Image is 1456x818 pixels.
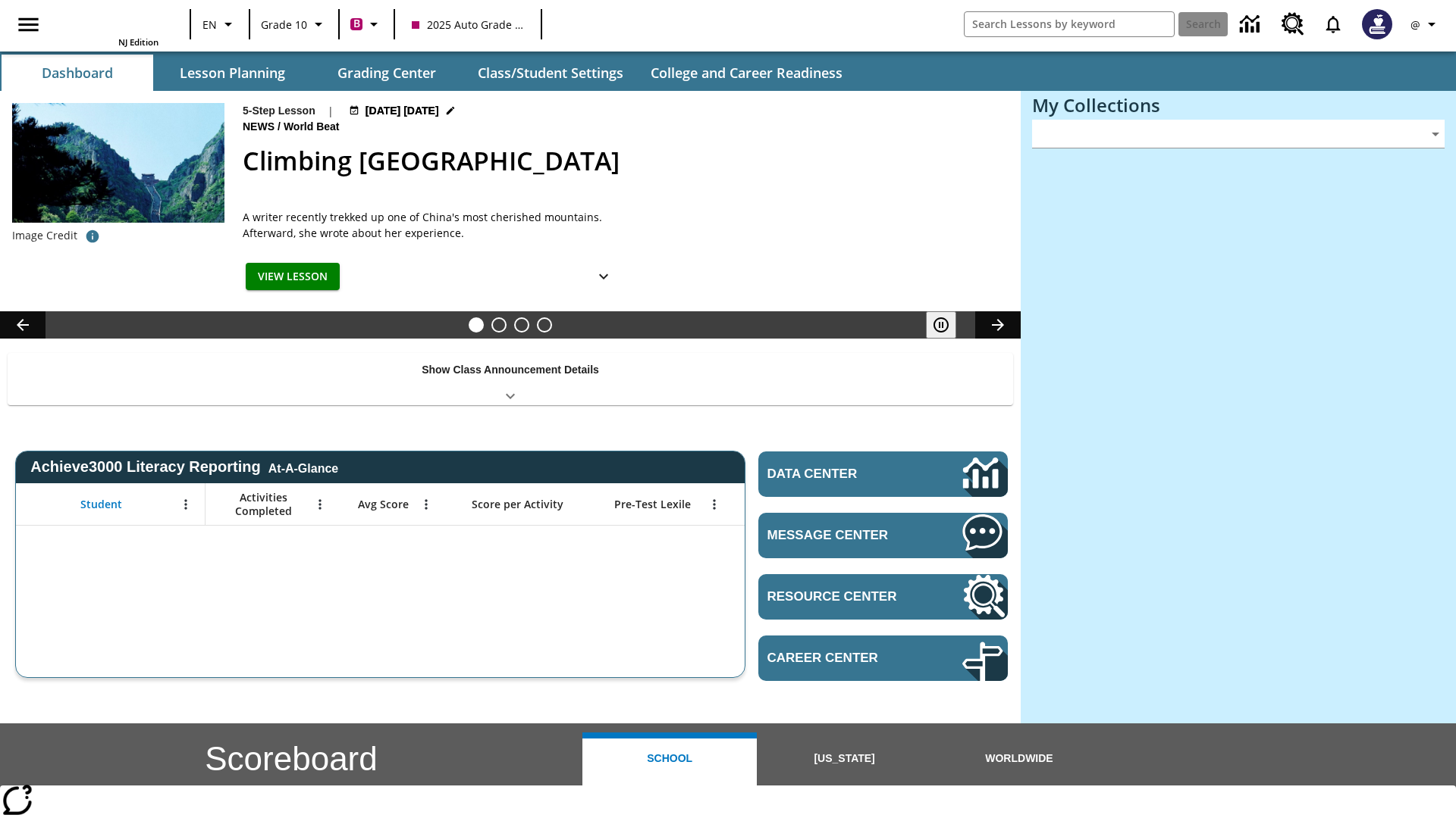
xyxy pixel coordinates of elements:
[757,732,931,785] button: [US_STATE]
[758,635,1008,681] a: Career Center
[202,17,217,33] span: EN
[268,459,338,476] div: At-A-Glance
[975,311,1021,339] button: Lesson carousel, Next
[60,5,158,48] div: Home
[639,55,855,91] button: College and Career Readiness
[537,317,552,333] button: Slide 4 Career Lesson
[243,119,278,136] span: News
[353,14,360,33] span: B
[422,362,599,378] p: Show Class Announcement Details
[588,263,619,291] button: Show Details
[8,353,1013,405] div: Show Class Announcement Details
[932,732,1106,785] button: Worldwide
[1362,9,1392,39] img: Avatar
[767,651,917,666] span: Career Center
[344,11,389,38] button: Boost Class color is violet red. Change class color
[767,589,917,604] span: Resource Center
[758,513,1008,558] a: Message Center
[758,451,1008,497] a: Data Center
[243,103,315,119] p: 5-Step Lesson
[60,6,158,36] a: Home
[30,458,338,476] span: Achieve3000 Literacy Reporting
[156,55,308,91] button: Lesson Planning
[415,493,438,516] button: Open Menu
[366,103,439,119] span: [DATE] [DATE]
[311,55,463,91] button: Grading Center
[1032,95,1445,116] h3: My Collections
[1410,17,1420,33] span: @
[412,17,524,33] span: 2025 Auto Grade 10
[466,55,635,91] button: Class/Student Settings
[472,498,563,511] span: Score per Activity
[243,209,622,241] div: A writer recently trekked up one of China's most cherished mountains. Afterward, she wrote about ...
[1401,11,1450,38] button: Profile/Settings
[514,317,529,333] button: Slide 3 Pre-release lesson
[77,223,108,250] button: Credit for photo and all related images: Public Domain/Charlie Fong
[582,732,757,785] button: School
[261,17,307,33] span: Grade 10
[358,498,409,511] span: Avg Score
[1272,4,1313,45] a: Resource Center, Will open in new tab
[767,467,911,482] span: Data Center
[255,11,334,38] button: Grade: Grade 10, Select a grade
[614,498,691,511] span: Pre-Test Lexile
[196,11,244,38] button: Language: EN, Select a language
[284,119,343,136] span: World Beat
[12,103,224,223] img: 6000 stone steps to climb Mount Tai in Chinese countryside
[346,103,459,119] button: Jul 22 - Jun 30 Choose Dates
[12,228,77,243] p: Image Credit
[213,491,313,518] span: Activities Completed
[328,103,334,119] span: |
[278,120,281,133] span: /
[1231,4,1272,45] a: Data Center
[469,317,484,333] button: Slide 1 Climbing Mount Tai
[767,528,917,543] span: Message Center
[6,2,51,47] button: Open side menu
[174,493,197,516] button: Open Menu
[703,493,726,516] button: Open Menu
[2,55,153,91] button: Dashboard
[1313,5,1353,44] a: Notifications
[118,36,158,48] span: NJ Edition
[243,142,1003,180] h2: Climbing Mount Tai
[1353,5,1401,44] button: Select a new avatar
[246,263,340,291] button: View Lesson
[309,493,331,516] button: Open Menu
[926,311,956,339] button: Pause
[965,12,1174,36] input: search field
[758,574,1008,620] a: Resource Center, Will open in new tab
[80,498,122,511] span: Student
[491,317,507,333] button: Slide 2 Defining Our Government's Purpose
[926,311,971,339] div: Pause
